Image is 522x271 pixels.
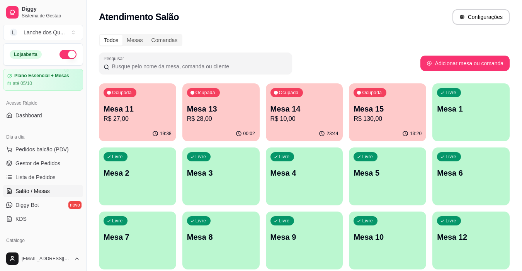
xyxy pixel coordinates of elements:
div: Lanche dos Qu ... [24,29,65,36]
button: LivreMesa 12 [432,212,510,269]
p: R$ 28,00 [187,114,255,124]
p: R$ 10,00 [270,114,338,124]
h2: Atendimento Salão [99,11,179,23]
button: LivreMesa 8 [182,212,260,269]
button: Pedidos balcão (PDV) [3,143,83,156]
button: Alterar Status [60,50,77,59]
p: Mesa 8 [187,232,255,242]
div: Comandas [147,35,182,46]
p: Mesa 11 [104,103,172,114]
p: 13:20 [410,130,422,137]
button: LivreMesa 6 [432,147,510,205]
p: R$ 27,00 [104,114,172,124]
span: Dashboard [15,112,42,119]
div: Loja aberta [10,50,42,59]
button: Configurações [452,9,510,25]
p: R$ 130,00 [354,114,422,124]
span: Diggy [22,6,80,13]
button: LivreMesa 1 [432,83,510,141]
input: Pesquisar [109,63,287,70]
span: [EMAIL_ADDRESS][DOMAIN_NAME] [22,256,71,262]
p: Mesa 14 [270,103,338,114]
p: Mesa 12 [437,232,505,242]
p: Ocupada [112,90,132,96]
button: LivreMesa 5 [349,147,426,205]
a: Dashboard [3,109,83,122]
p: Mesa 10 [354,232,422,242]
button: Select a team [3,25,83,40]
span: Gestor de Pedidos [15,159,60,167]
button: LivreMesa 2 [99,147,176,205]
p: Mesa 5 [354,168,422,178]
a: Diggy Botnovo [3,199,83,211]
p: Mesa 2 [104,168,172,178]
div: Acesso Rápido [3,97,83,109]
a: DiggySistema de Gestão [3,3,83,22]
p: Mesa 6 [437,168,505,178]
p: Livre [445,154,456,160]
button: Adicionar mesa ou comanda [420,56,510,71]
p: Mesa 7 [104,232,172,242]
span: Pedidos balcão (PDV) [15,146,69,153]
p: Mesa 3 [187,168,255,178]
p: Livre [445,218,456,224]
span: L [10,29,17,36]
p: Livre [279,218,290,224]
button: OcupadaMesa 15R$ 130,0013:20 [349,83,426,141]
button: OcupadaMesa 14R$ 10,0023:44 [266,83,343,141]
div: Dia a dia [3,131,83,143]
span: Diggy Bot [15,201,39,209]
div: Mesas [122,35,147,46]
article: até 05/10 [13,80,32,86]
p: Mesa 13 [187,103,255,114]
p: 23:44 [326,130,338,137]
p: Mesa 1 [437,103,505,114]
button: OcupadaMesa 13R$ 28,0000:02 [182,83,260,141]
button: OcupadaMesa 11R$ 27,0019:38 [99,83,176,141]
p: Livre [196,154,206,160]
p: Mesa 9 [270,232,338,242]
button: LivreMesa 9 [266,212,343,269]
a: Salão / Mesas [3,185,83,197]
article: Plano Essencial + Mesas [14,73,69,79]
p: Ocupada [362,90,382,96]
button: LivreMesa 3 [182,147,260,205]
a: Lista de Pedidos [3,171,83,183]
span: KDS [15,215,27,223]
button: LivreMesa 10 [349,212,426,269]
p: Livre [112,154,123,160]
span: Lista de Pedidos [15,173,56,181]
p: 19:38 [160,130,172,137]
button: LivreMesa 4 [266,147,343,205]
p: Mesa 4 [270,168,338,178]
a: Plano Essencial + Mesasaté 05/10 [3,69,83,91]
span: Salão / Mesas [15,187,50,195]
p: Livre [445,90,456,96]
button: LivreMesa 7 [99,212,176,269]
label: Pesquisar [104,55,127,62]
a: KDS [3,213,83,225]
p: Livre [112,218,123,224]
p: Ocupada [279,90,299,96]
p: Livre [362,218,373,224]
p: Livre [362,154,373,160]
p: Mesa 15 [354,103,422,114]
span: Sistema de Gestão [22,13,80,19]
p: 00:02 [243,130,255,137]
button: [EMAIL_ADDRESS][DOMAIN_NAME] [3,249,83,268]
p: Livre [279,154,290,160]
p: Ocupada [196,90,215,96]
div: Catálogo [3,234,83,247]
a: Gestor de Pedidos [3,157,83,169]
div: Todos [100,35,122,46]
p: Livre [196,218,206,224]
